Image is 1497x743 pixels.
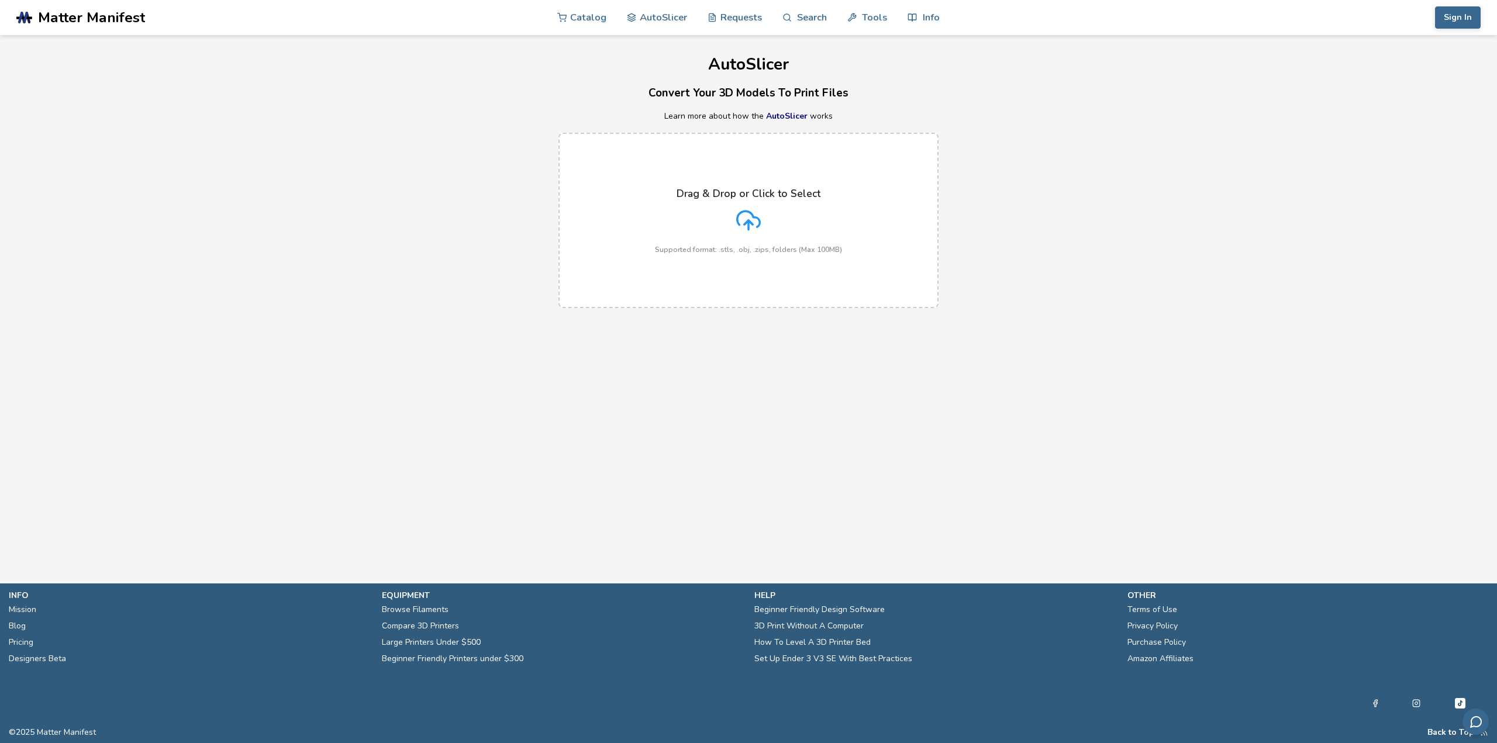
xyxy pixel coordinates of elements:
a: Compare 3D Printers [382,618,459,634]
a: Beginner Friendly Printers under $300 [382,651,523,667]
a: AutoSlicer [766,110,808,122]
button: Sign In [1435,6,1481,29]
p: other [1127,589,1489,602]
a: Browse Filaments [382,602,449,618]
p: Drag & Drop or Click to Select [677,188,820,199]
a: Beginner Friendly Design Software [754,602,885,618]
a: 3D Print Without A Computer [754,618,864,634]
a: Designers Beta [9,651,66,667]
a: Terms of Use [1127,602,1177,618]
button: Send feedback via email [1462,709,1489,735]
a: Pricing [9,634,33,651]
a: Instagram [1412,696,1420,710]
a: Privacy Policy [1127,618,1178,634]
a: RSS Feed [1480,728,1488,737]
button: Back to Top [1427,728,1474,737]
a: Large Printers Under $500 [382,634,481,651]
a: Mission [9,602,36,618]
a: Amazon Affiliates [1127,651,1194,667]
a: Blog [9,618,26,634]
a: Set Up Ender 3 V3 SE With Best Practices [754,651,912,667]
a: Purchase Policy [1127,634,1186,651]
p: equipment [382,589,743,602]
span: Matter Manifest [38,9,145,26]
p: info [9,589,370,602]
a: Facebook [1371,696,1379,710]
a: Tiktok [1453,696,1467,710]
span: © 2025 Matter Manifest [9,728,96,737]
a: How To Level A 3D Printer Bed [754,634,871,651]
p: Supported format: .stls, .obj, .zips, folders (Max 100MB) [655,246,842,254]
p: help [754,589,1116,602]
